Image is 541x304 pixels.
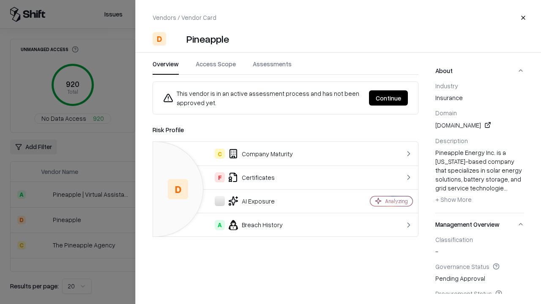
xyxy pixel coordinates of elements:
[435,236,524,243] div: Classification
[160,172,341,182] div: Certificates
[153,13,216,22] p: Vendors / Vendor Card
[435,82,524,213] div: About
[435,290,524,297] div: Procurement Status
[435,60,524,82] button: About
[435,263,524,270] div: Governance Status
[435,236,524,256] div: -
[435,137,524,144] div: Description
[160,196,341,206] div: AI Exposure
[504,184,508,192] span: ...
[435,263,524,283] div: Pending Approval
[215,220,225,230] div: A
[435,193,472,206] button: + Show More
[186,32,229,46] div: Pineapple
[160,220,341,230] div: Breach History
[435,109,524,117] div: Domain
[435,213,524,236] button: Management Overview
[215,149,225,159] div: C
[168,179,188,199] div: D
[435,82,524,90] div: Industry
[153,32,166,46] div: D
[160,149,341,159] div: Company Maturity
[435,120,524,130] div: [DOMAIN_NAME]
[215,172,225,182] div: F
[153,125,418,135] div: Risk Profile
[385,198,408,205] div: Analyzing
[369,90,408,106] button: Continue
[169,32,183,46] img: Pineapple
[435,93,524,102] span: insurance
[163,89,362,107] div: This vendor is in an active assessment process and has not been approved yet.
[253,60,292,75] button: Assessments
[153,60,179,75] button: Overview
[196,60,236,75] button: Access Scope
[435,148,524,206] div: Pineapple Energy Inc. is a [US_STATE]-based company that specializes in solar energy solutions, b...
[435,195,472,203] span: + Show More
